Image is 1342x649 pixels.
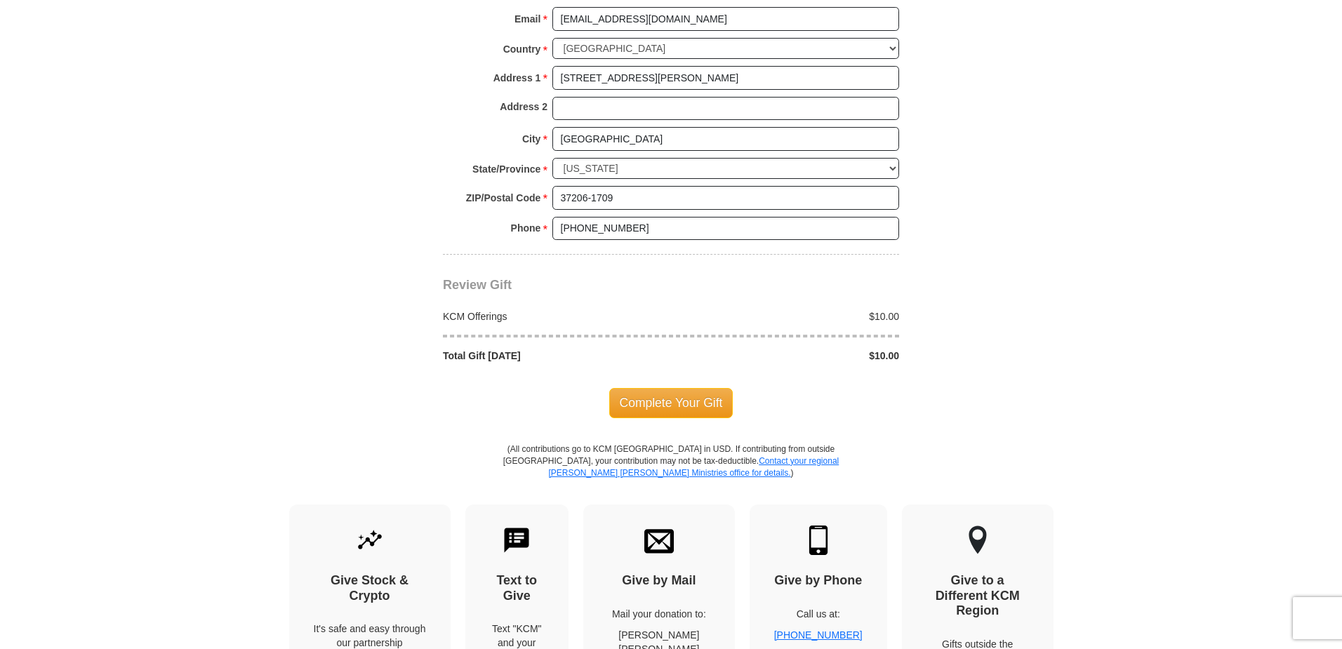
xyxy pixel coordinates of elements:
div: Total Gift [DATE] [436,349,672,363]
h4: Text to Give [490,573,545,603]
img: envelope.svg [644,526,674,555]
a: [PHONE_NUMBER] [774,629,863,641]
img: mobile.svg [804,526,833,555]
strong: Phone [511,218,541,238]
h4: Give to a Different KCM Region [926,573,1029,619]
p: Mail your donation to: [608,607,710,621]
div: KCM Offerings [436,309,672,323]
h4: Give by Phone [774,573,863,589]
p: (All contributions go to KCM [GEOGRAPHIC_DATA] in USD. If contributing from outside [GEOGRAPHIC_D... [503,443,839,504]
a: Contact your regional [PERSON_NAME] [PERSON_NAME] Ministries office for details. [548,456,839,478]
strong: Country [503,39,541,59]
h4: Give Stock & Crypto [314,573,426,603]
img: other-region [968,526,988,555]
strong: ZIP/Postal Code [466,188,541,208]
strong: City [522,129,540,149]
strong: Email [514,9,540,29]
strong: Address 1 [493,68,541,88]
div: $10.00 [671,349,907,363]
p: Call us at: [774,607,863,621]
div: $10.00 [671,309,907,323]
img: give-by-stock.svg [355,526,385,555]
strong: Address 2 [500,97,547,116]
strong: State/Province [472,159,540,179]
h4: Give by Mail [608,573,710,589]
span: Review Gift [443,278,512,292]
span: Complete Your Gift [609,388,733,417]
img: text-to-give.svg [502,526,531,555]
